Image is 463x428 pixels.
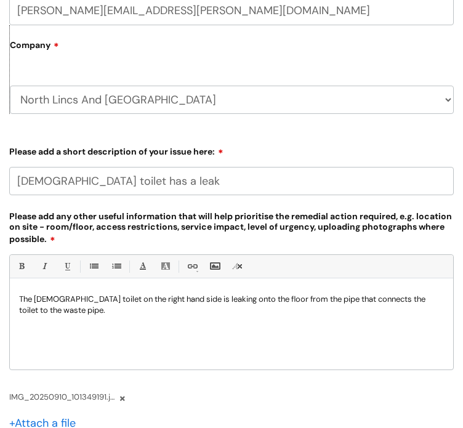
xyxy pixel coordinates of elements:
[135,259,150,274] a: Font Color
[158,259,173,274] a: Back Color
[14,259,29,274] a: Bold (Ctrl-B)
[9,390,117,404] span: IMG_20250910_101349191.jpg (3.67 MB ) -
[108,259,124,274] a: 1. Ordered List (Ctrl-Shift-8)
[59,259,74,274] a: Underline(Ctrl-U)
[184,259,199,274] a: Link
[230,259,245,274] a: Remove formatting (Ctrl-\)
[207,259,222,274] a: Insert Image...
[86,259,101,274] a: • Unordered List (Ctrl-Shift-7)
[19,294,444,316] p: The [DEMOGRAPHIC_DATA] toilet on the right hand side is leaking onto the floor from the pipe that...
[10,36,454,63] label: Company
[9,142,454,157] label: Please add a short description of your issue here:
[9,209,454,244] label: Please add any other useful information that will help prioritise the remedial action required, e...
[36,259,52,274] a: Italic (Ctrl-I)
